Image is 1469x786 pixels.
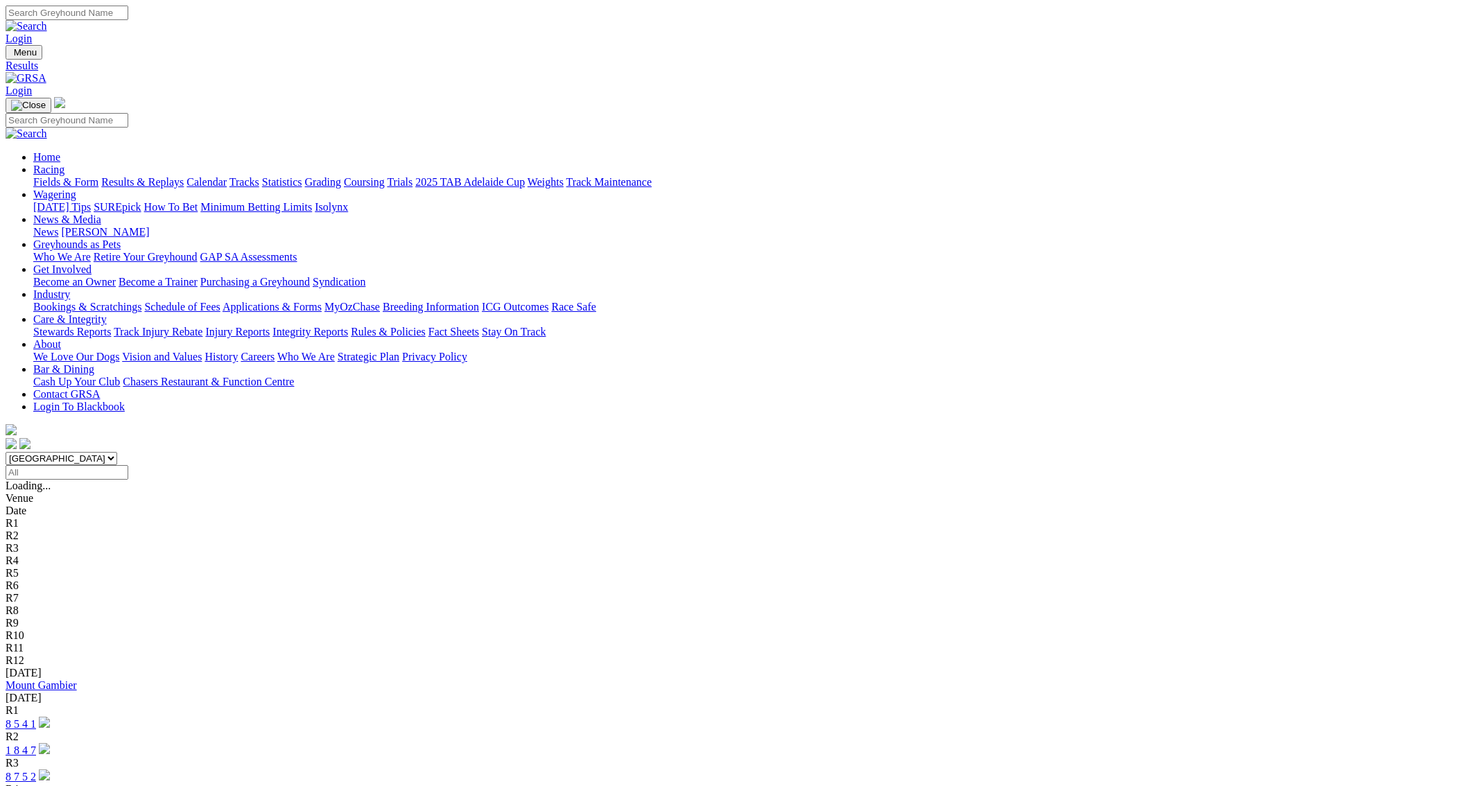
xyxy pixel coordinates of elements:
div: R5 [6,567,1463,579]
div: R2 [6,530,1463,542]
span: Menu [14,47,37,58]
div: R7 [6,592,1463,604]
a: [DATE] Tips [33,201,91,213]
a: Racing [33,164,64,175]
a: Stay On Track [482,326,546,338]
a: Become an Owner [33,276,116,288]
a: Results & Replays [101,176,184,188]
a: Race Safe [551,301,596,313]
div: Date [6,505,1463,517]
a: Become a Trainer [119,276,198,288]
a: Grading [305,176,341,188]
a: Login To Blackbook [33,401,125,412]
a: Tracks [229,176,259,188]
img: Search [6,128,47,140]
a: Calendar [186,176,227,188]
div: Care & Integrity [33,326,1463,338]
a: Vision and Values [122,351,202,363]
a: 8 7 5 2 [6,771,36,783]
a: Fact Sheets [428,326,479,338]
img: Close [11,100,46,111]
a: Fields & Form [33,176,98,188]
img: twitter.svg [19,438,31,449]
img: logo-grsa-white.png [54,97,65,108]
a: Strategic Plan [338,351,399,363]
a: ICG Outcomes [482,301,548,313]
a: Wagering [33,189,76,200]
div: R3 [6,542,1463,554]
a: Mount Gambier [6,679,77,691]
div: Get Involved [33,276,1463,288]
a: Isolynx [315,201,348,213]
div: R10 [6,629,1463,642]
img: logo-grsa-white.png [6,424,17,435]
div: R2 [6,731,1463,743]
a: Industry [33,288,70,300]
a: Cash Up Your Club [33,376,120,387]
a: Breeding Information [383,301,479,313]
a: About [33,338,61,350]
a: 1 8 4 7 [6,744,36,756]
a: Syndication [313,276,365,288]
input: Search [6,113,128,128]
img: GRSA [6,72,46,85]
a: News [33,226,58,238]
a: Home [33,151,60,163]
div: R1 [6,517,1463,530]
div: R1 [6,704,1463,717]
a: Login [6,33,32,44]
a: Track Maintenance [566,176,652,188]
a: Bookings & Scratchings [33,301,141,313]
a: Contact GRSA [33,388,100,400]
a: Schedule of Fees [144,301,220,313]
div: News & Media [33,226,1463,238]
a: Applications & Forms [223,301,322,313]
a: We Love Our Dogs [33,351,119,363]
div: R11 [6,642,1463,654]
a: Coursing [344,176,385,188]
div: R6 [6,579,1463,592]
a: Careers [241,351,275,363]
a: Trials [387,176,412,188]
div: [DATE] [6,667,1463,679]
input: Search [6,6,128,20]
a: Get Involved [33,263,92,275]
a: Greyhounds as Pets [33,238,121,250]
a: Chasers Restaurant & Function Centre [123,376,294,387]
input: Select date [6,465,128,480]
div: Greyhounds as Pets [33,251,1463,263]
div: Racing [33,176,1463,189]
a: [PERSON_NAME] [61,226,149,238]
a: History [205,351,238,363]
a: Injury Reports [205,326,270,338]
div: [DATE] [6,692,1463,704]
div: About [33,351,1463,363]
a: GAP SA Assessments [200,251,297,263]
a: Who We Are [277,351,335,363]
a: How To Bet [144,201,198,213]
div: Wagering [33,201,1463,213]
div: Bar & Dining [33,376,1463,388]
img: play-circle.svg [39,769,50,780]
img: facebook.svg [6,438,17,449]
a: Bar & Dining [33,363,94,375]
div: R3 [6,757,1463,769]
a: MyOzChase [324,301,380,313]
a: Purchasing a Greyhound [200,276,310,288]
a: Minimum Betting Limits [200,201,312,213]
div: Venue [6,492,1463,505]
a: News & Media [33,213,101,225]
img: play-circle.svg [39,743,50,754]
span: Loading... [6,480,51,491]
a: Rules & Policies [351,326,426,338]
div: R9 [6,617,1463,629]
a: Care & Integrity [33,313,107,325]
a: Privacy Policy [402,351,467,363]
div: R12 [6,654,1463,667]
img: play-circle.svg [39,717,50,728]
button: Toggle navigation [6,98,51,113]
a: Weights [528,176,564,188]
a: Track Injury Rebate [114,326,202,338]
a: SUREpick [94,201,141,213]
div: Industry [33,301,1463,313]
